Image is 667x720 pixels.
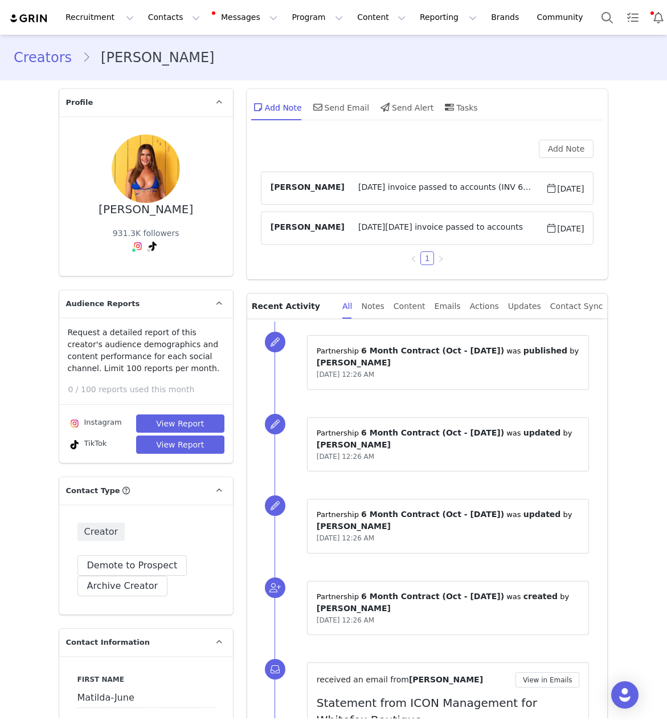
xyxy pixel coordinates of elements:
[317,345,580,369] p: Partnership ⁨ ⁩ was ⁨ ⁩ by ⁨ ⁩
[133,242,142,251] img: instagram.svg
[317,440,391,449] span: [PERSON_NAME]
[515,672,580,688] button: View in Emails
[113,227,179,239] div: 931.3K followers
[420,251,434,265] li: 1
[394,294,425,319] div: Content
[361,428,504,437] span: 6 Month Contract (Oct - [DATE])
[350,5,412,30] button: Content
[345,181,546,195] span: [DATE] invoice passed to accounts (INV 6805)
[317,453,374,461] span: [DATE] 12:26 AM
[435,294,461,319] div: Emails
[251,93,302,121] div: Add Note
[378,93,433,121] div: Send Alert
[437,255,444,262] i: icon: right
[361,592,504,601] span: 6 Month Contract (Oct - [DATE])
[252,294,333,319] p: Recent Activity
[77,523,125,541] span: Creator
[407,251,420,265] li: Previous Page
[539,140,594,158] button: Add Note
[136,414,224,433] button: View Report
[317,534,374,542] span: [DATE] 12:26 AM
[530,5,595,30] a: Community
[317,371,374,379] span: [DATE] 12:26 AM
[136,436,224,454] button: View Report
[361,510,504,519] span: 6 Month Contract (Oct - [DATE])
[77,576,168,596] button: Archive Creator
[484,5,529,30] a: Brands
[523,510,561,519] span: updated
[99,203,193,216] div: [PERSON_NAME]
[523,592,558,601] span: created
[68,438,107,451] div: TikTok
[112,135,180,203] img: 95906baf-bd40-4078-bb89-db7c1ccd37ae.jpg
[285,5,350,30] button: Program
[421,252,433,265] a: 1
[611,681,639,709] div: Open Intercom Messenger
[317,604,391,613] span: [PERSON_NAME]
[317,358,391,367] span: [PERSON_NAME]
[317,616,374,624] span: [DATE] 12:26 AM
[470,294,499,319] div: Actions
[317,509,580,532] p: Partnership ⁨ ⁩ was ⁨ ⁩ by ⁨ ⁩
[66,97,93,108] span: Profile
[546,221,584,235] span: [DATE]
[546,181,584,195] span: [DATE]
[361,346,504,355] span: 6 Month Contract (Oct - [DATE])
[9,13,49,24] img: grin logo
[207,5,284,30] button: Messages
[508,294,541,319] div: Updates
[141,5,207,30] button: Contacts
[68,384,233,396] p: 0 / 100 reports used this month
[317,522,391,531] span: [PERSON_NAME]
[345,221,546,235] span: [DATE][DATE] invoice passed to accounts
[523,346,567,355] span: published
[550,294,603,319] div: Contact Sync
[66,298,140,310] span: Audience Reports
[77,674,215,685] label: First Name
[317,427,580,451] p: Partnership ⁨ ⁩ was ⁨ ⁩ by ⁨ ⁩
[342,294,352,319] div: All
[68,327,224,375] p: Request a detailed report of this creator's audience demographics and content performance for eac...
[443,93,478,121] div: Tasks
[410,255,417,262] i: icon: left
[66,637,150,648] span: Contact Information
[70,419,79,428] img: instagram.svg
[595,5,620,30] button: Search
[317,591,580,615] p: Partnership ⁨ ⁩ was ⁨ ⁩ by ⁨ ⁩
[14,47,82,68] a: Creators
[523,428,561,437] span: updated
[413,5,484,30] button: Reporting
[620,5,645,30] a: Tasks
[66,485,120,497] span: Contact Type
[317,675,409,684] span: received an email from
[361,294,384,319] div: Notes
[68,417,122,430] div: Instagram
[271,181,345,195] span: [PERSON_NAME]
[59,5,141,30] button: Recruitment
[409,675,483,684] span: [PERSON_NAME]
[77,555,187,576] button: Demote to Prospect
[271,221,345,235] span: [PERSON_NAME]
[434,251,448,265] li: Next Page
[311,93,370,121] div: Send Email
